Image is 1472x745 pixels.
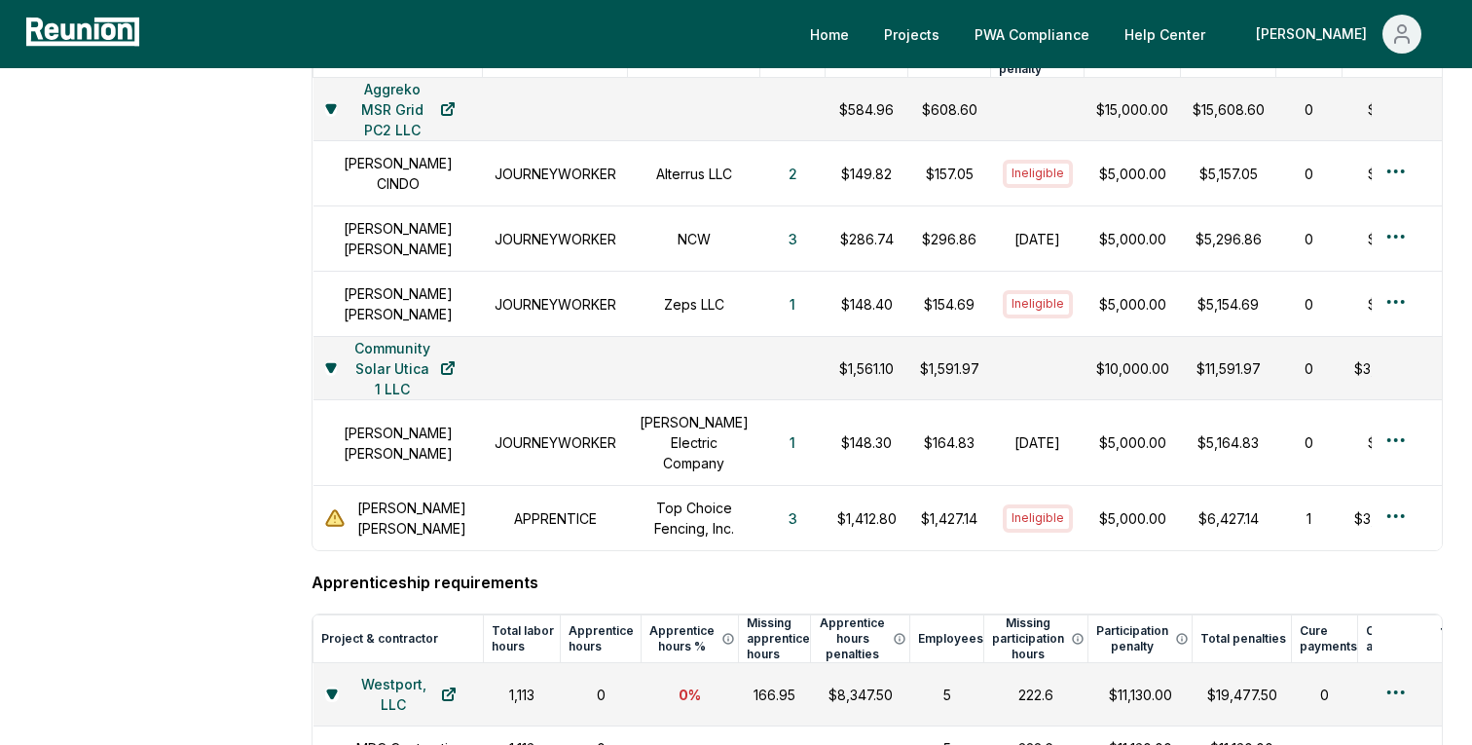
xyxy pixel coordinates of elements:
[1193,229,1265,249] p: $5,296.86
[868,15,955,54] a: Projects
[1354,294,1420,315] div: $0.00
[837,358,897,379] p: $1,561.10
[920,99,979,120] p: $608.60
[312,571,1443,594] h4: Apprenticeship requirements
[337,349,471,388] a: Community Solar Utica 1 LLC
[495,229,616,249] h1: JOURNEYWORKER
[496,685,549,705] div: 1,113
[325,153,471,194] h1: [PERSON_NAME] CINDO
[920,229,979,249] p: $296.86
[910,663,984,726] td: 5
[352,498,471,539] h1: [PERSON_NAME] [PERSON_NAME]
[495,432,616,453] h1: JOURNEYWORKER
[1288,432,1331,453] div: 0
[837,99,897,120] p: $584.96
[649,623,738,654] button: Apprentice hours %
[1354,229,1420,249] div: $0.00
[751,685,799,705] div: 166.95
[1292,615,1358,663] th: Cure payments
[773,499,813,538] button: 3
[1003,432,1073,453] h1: [DATE]
[773,154,813,193] button: 2
[837,508,897,529] p: $1,412.80
[794,15,1453,54] nav: Main
[337,90,471,129] a: Aggreko MSR Grid PC2 LLC
[1240,15,1437,54] button: [PERSON_NAME]
[495,294,616,315] h1: JOURNEYWORKER
[1096,164,1169,184] p: $5,000.00
[1193,615,1292,663] th: Total penalties
[325,283,471,324] h1: [PERSON_NAME] [PERSON_NAME]
[1288,294,1331,315] div: 0
[484,615,561,663] th: Total labor hours
[1354,508,1420,529] div: $3,364.88
[1370,685,1446,705] div: $0.00
[1256,15,1375,54] div: [PERSON_NAME]
[640,164,749,184] h1: Alterrus LLC
[339,675,472,714] a: Westport, LLC
[837,229,897,249] p: $286.74
[495,164,616,184] h1: JOURNEYWORKER
[1096,623,1192,654] button: Participation penalty
[1096,229,1169,249] p: $5,000.00
[773,219,813,258] button: 3
[1003,229,1073,249] h1: [DATE]
[1288,358,1331,379] div: 0
[1096,432,1169,453] p: $5,000.00
[1109,15,1221,54] a: Help Center
[325,218,471,259] h1: [PERSON_NAME] [PERSON_NAME]
[1193,164,1265,184] p: $5,157.05
[1096,358,1169,379] p: $10,000.00
[920,432,979,453] p: $164.83
[1096,508,1169,529] p: $5,000.00
[1003,160,1073,187] button: Ineligible
[1096,99,1169,120] p: $15,000.00
[1096,294,1169,315] p: $5,000.00
[920,164,979,184] p: $157.05
[1193,432,1265,453] p: $5,164.83
[495,508,616,529] h1: APPRENTICE
[1193,99,1265,120] p: $15,608.60
[640,498,749,539] h1: Top Choice Fencing, Inc.
[837,294,897,315] p: $148.40
[837,432,897,453] p: $148.30
[920,508,979,529] p: $1,427.14
[823,685,899,705] div: $8,347.50
[313,615,484,663] th: Project & contractor
[1003,290,1073,317] button: Ineligible
[1354,164,1420,184] div: $0.00
[640,294,749,315] h1: Zeps LLC
[794,15,865,54] a: Home
[1193,358,1265,379] p: $11,591.97
[992,615,1087,662] button: Missing participation hours
[819,615,909,662] button: Apprentice hours penalties
[561,615,642,663] th: Apprentice hours
[1193,508,1265,529] p: $6,427.14
[910,615,984,663] th: Employees
[1100,685,1181,705] div: $11,130.00
[1354,432,1420,453] div: $0.00
[920,294,979,315] p: $154.69
[1288,99,1331,120] div: 0
[739,615,811,663] th: Missing apprentice hours
[1358,615,1457,663] th: Cure payment amount
[1204,685,1280,705] div: $19,477.50
[325,423,471,464] h1: [PERSON_NAME] [PERSON_NAME]
[996,685,1077,705] div: 222.6
[774,284,811,323] button: 1
[1354,358,1420,379] div: $3,364.88
[1304,685,1346,705] div: 0
[1003,504,1073,532] button: Ineligible
[837,164,897,184] p: $149.82
[1288,229,1331,249] div: 0
[1288,164,1331,184] div: 0
[920,358,979,379] p: $1,591.97
[774,424,811,463] button: 1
